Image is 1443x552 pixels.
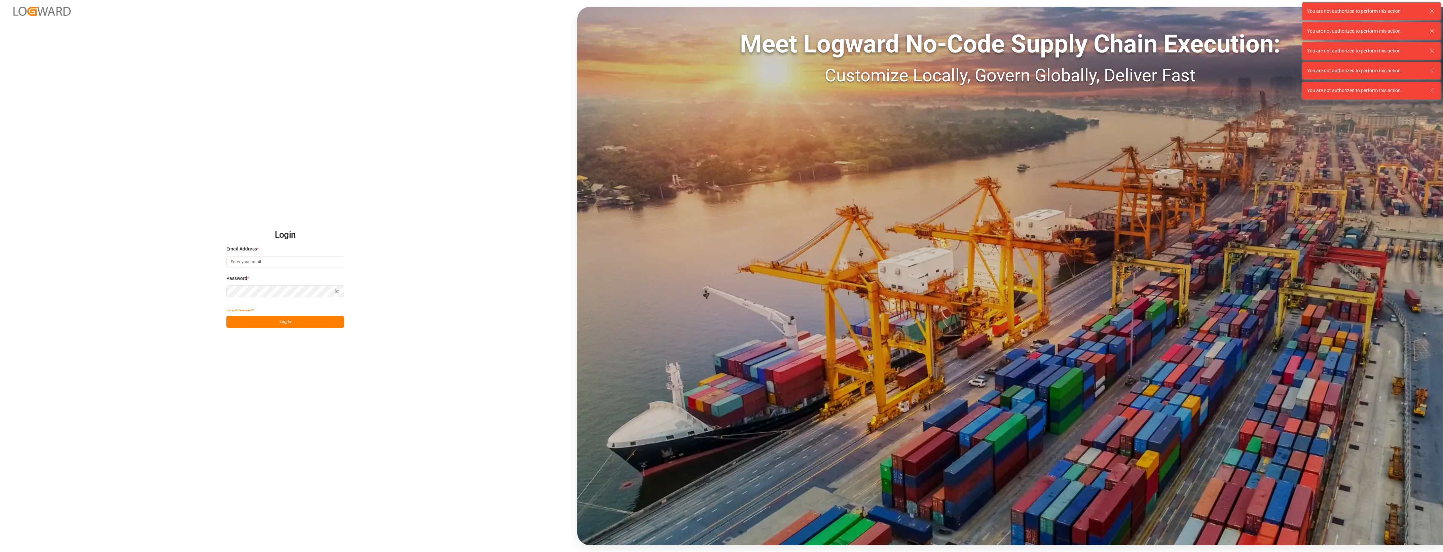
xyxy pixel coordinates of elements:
[1307,8,1423,15] div: You are not authorized to perform this action
[577,63,1443,89] div: Customize Locally, Govern Globally, Deliver Fast
[13,7,71,16] img: Logward_new_orange.png
[1307,67,1423,74] div: You are not authorized to perform this action
[226,316,344,328] button: Log In
[1307,87,1423,94] div: You are not authorized to perform this action
[226,245,257,252] span: Email Address
[226,275,247,282] span: Password
[577,25,1443,63] div: Meet Logward No-Code Supply Chain Execution:
[1307,28,1423,35] div: You are not authorized to perform this action
[226,256,344,268] input: Enter your email
[226,224,344,246] h2: Login
[1307,47,1423,54] div: You are not authorized to perform this action
[226,304,254,316] button: Forgot Password?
